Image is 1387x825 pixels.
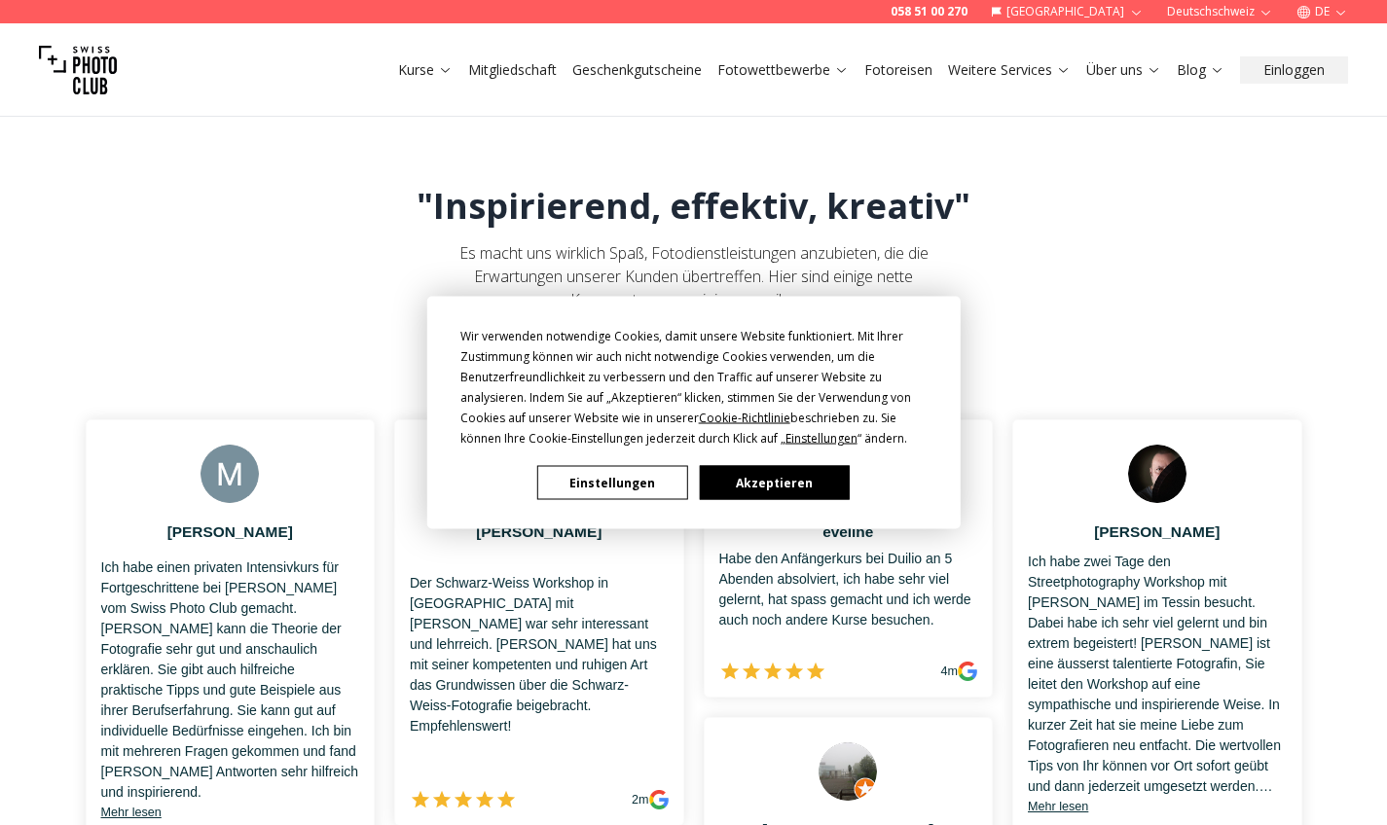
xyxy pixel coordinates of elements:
span: Einstellungen [785,430,858,447]
div: Cookie Consent Prompt [426,297,960,529]
div: Wir verwenden notwendige Cookies, damit unsere Website funktioniert. Mit Ihrer Zustimmung können ... [460,326,928,448]
button: Einstellungen [537,466,687,500]
button: Akzeptieren [699,466,849,500]
span: Cookie-Richtlinie [699,410,790,426]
